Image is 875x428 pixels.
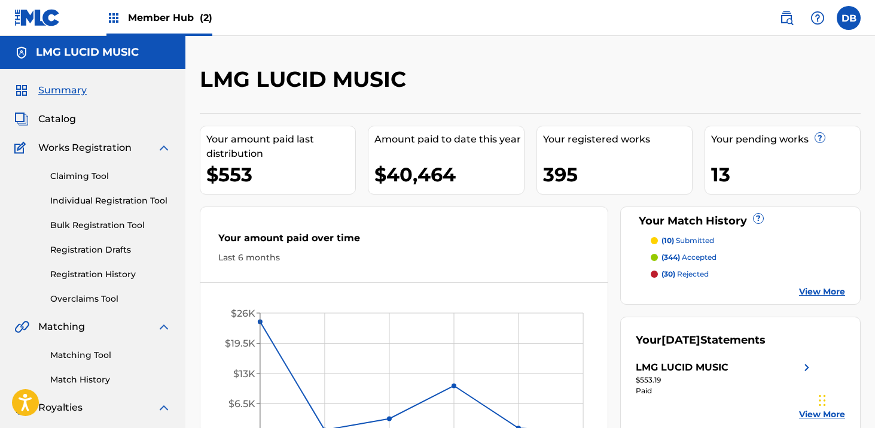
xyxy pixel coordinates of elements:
[14,112,76,126] a: CatalogCatalog
[374,161,523,188] div: $40,464
[50,195,171,207] a: Individual Registration Tool
[218,251,590,264] div: Last 6 months
[157,320,171,334] img: expand
[225,338,255,349] tspan: $19.5K
[661,269,675,278] span: (30)
[50,293,171,305] a: Overclaims Tool
[810,11,825,25] img: help
[50,170,171,183] a: Claiming Tool
[38,112,76,126] span: Catalog
[636,360,813,396] a: LMG LUCID MUSICright chevron icon$553.19Paid
[651,235,845,246] a: (10) submitted
[36,45,139,59] h5: LMG LUCID MUSIC
[200,12,212,23] span: (2)
[661,333,700,347] span: [DATE]
[38,400,83,415] span: Royalties
[157,141,171,155] img: expand
[14,112,29,126] img: Catalog
[38,83,87,98] span: Summary
[14,9,60,26] img: MLC Logo
[38,141,132,155] span: Works Registration
[661,269,709,280] p: rejected
[128,11,212,25] span: Member Hub
[651,269,845,280] a: (30) rejected
[779,11,794,25] img: search
[50,349,171,362] a: Matching Tool
[754,214,763,223] span: ?
[636,375,813,385] div: $553.19
[50,268,171,281] a: Registration History
[14,320,29,334] img: Matching
[661,235,714,246] p: submitted
[228,398,255,409] tspan: $6.5K
[636,385,813,396] div: Paid
[837,6,861,30] div: User Menu
[651,252,845,263] a: (344) accepted
[14,83,29,98] img: Summary
[206,161,355,188] div: $553
[661,252,717,263] p: accepted
[106,11,121,25] img: Top Rightsholders
[661,253,680,262] span: (344)
[200,66,412,93] h2: LMG LUCID MUSIC
[661,236,674,245] span: (10)
[218,231,590,251] div: Your amount paid over time
[374,132,523,147] div: Amount paid to date this year
[50,219,171,232] a: Bulk Registration Tool
[806,6,830,30] div: Help
[815,371,875,428] iframe: Chat Widget
[14,45,29,60] img: Accounts
[636,213,845,229] div: Your Match History
[38,320,85,334] span: Matching
[157,400,171,415] img: expand
[50,244,171,256] a: Registration Drafts
[14,141,30,155] img: Works Registration
[636,332,766,348] div: Your Statements
[543,161,692,188] div: 395
[206,132,355,161] div: Your amount paid last distribution
[815,133,825,142] span: ?
[800,360,814,375] img: right chevron icon
[636,360,728,375] div: LMG LUCID MUSIC
[799,286,845,298] a: View More
[711,161,860,188] div: 13
[842,265,875,362] iframe: Resource Center
[819,383,826,418] div: Drag
[711,132,860,147] div: Your pending works
[233,368,255,380] tspan: $13K
[50,374,171,386] a: Match History
[775,6,798,30] a: Public Search
[543,132,692,147] div: Your registered works
[231,308,255,319] tspan: $26K
[14,83,87,98] a: SummarySummary
[799,408,845,421] a: View More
